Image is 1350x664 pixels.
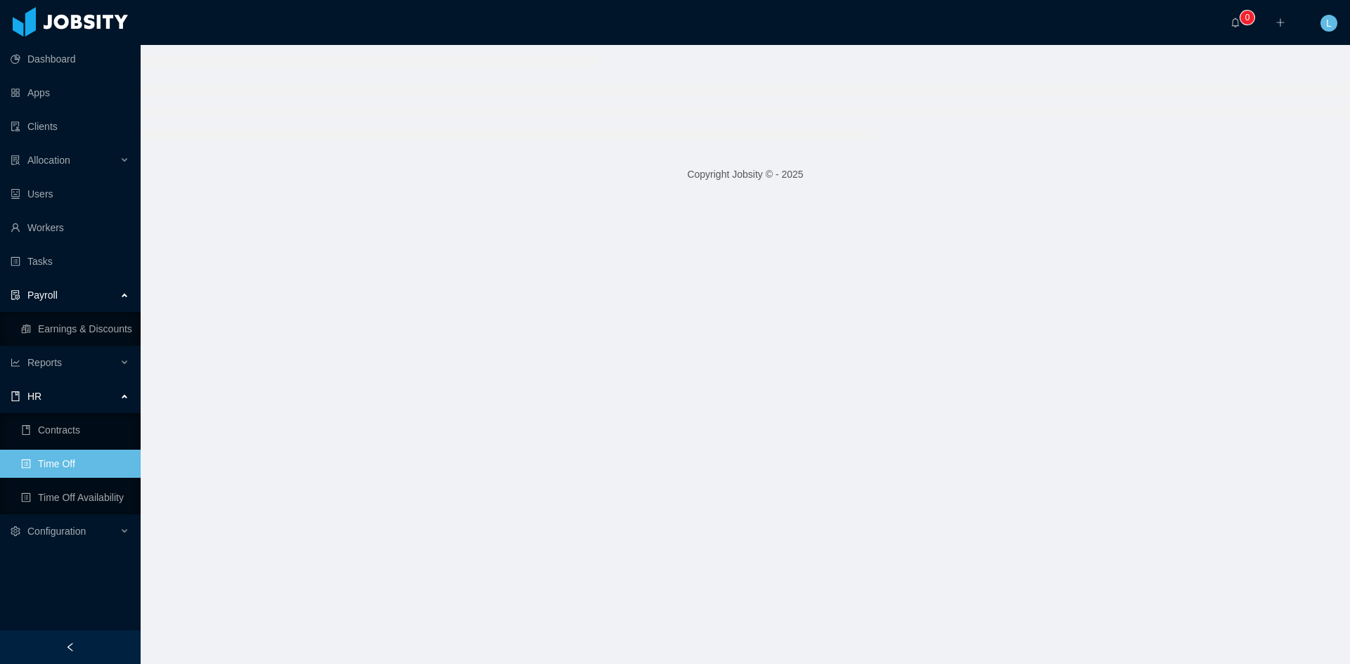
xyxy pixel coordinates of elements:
[11,391,20,401] i: icon: book
[27,391,41,402] span: HR
[11,112,129,141] a: icon: auditClients
[141,150,1350,199] footer: Copyright Jobsity © - 2025
[21,450,129,478] a: icon: profileTime Off
[27,357,62,368] span: Reports
[11,45,129,73] a: icon: pie-chartDashboard
[11,180,129,208] a: icon: robotUsers
[27,526,86,537] span: Configuration
[11,358,20,367] i: icon: line-chart
[21,483,129,512] a: icon: profileTime Off Availability
[27,155,70,166] span: Allocation
[1240,11,1254,25] sup: 0
[1275,18,1285,27] i: icon: plus
[1326,15,1332,32] span: L
[27,289,58,301] span: Payroll
[11,526,20,536] i: icon: setting
[21,315,129,343] a: icon: reconciliationEarnings & Discounts
[11,247,129,275] a: icon: profileTasks
[11,79,129,107] a: icon: appstoreApps
[11,155,20,165] i: icon: solution
[11,290,20,300] i: icon: file-protect
[1230,18,1240,27] i: icon: bell
[21,416,129,444] a: icon: bookContracts
[11,214,129,242] a: icon: userWorkers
